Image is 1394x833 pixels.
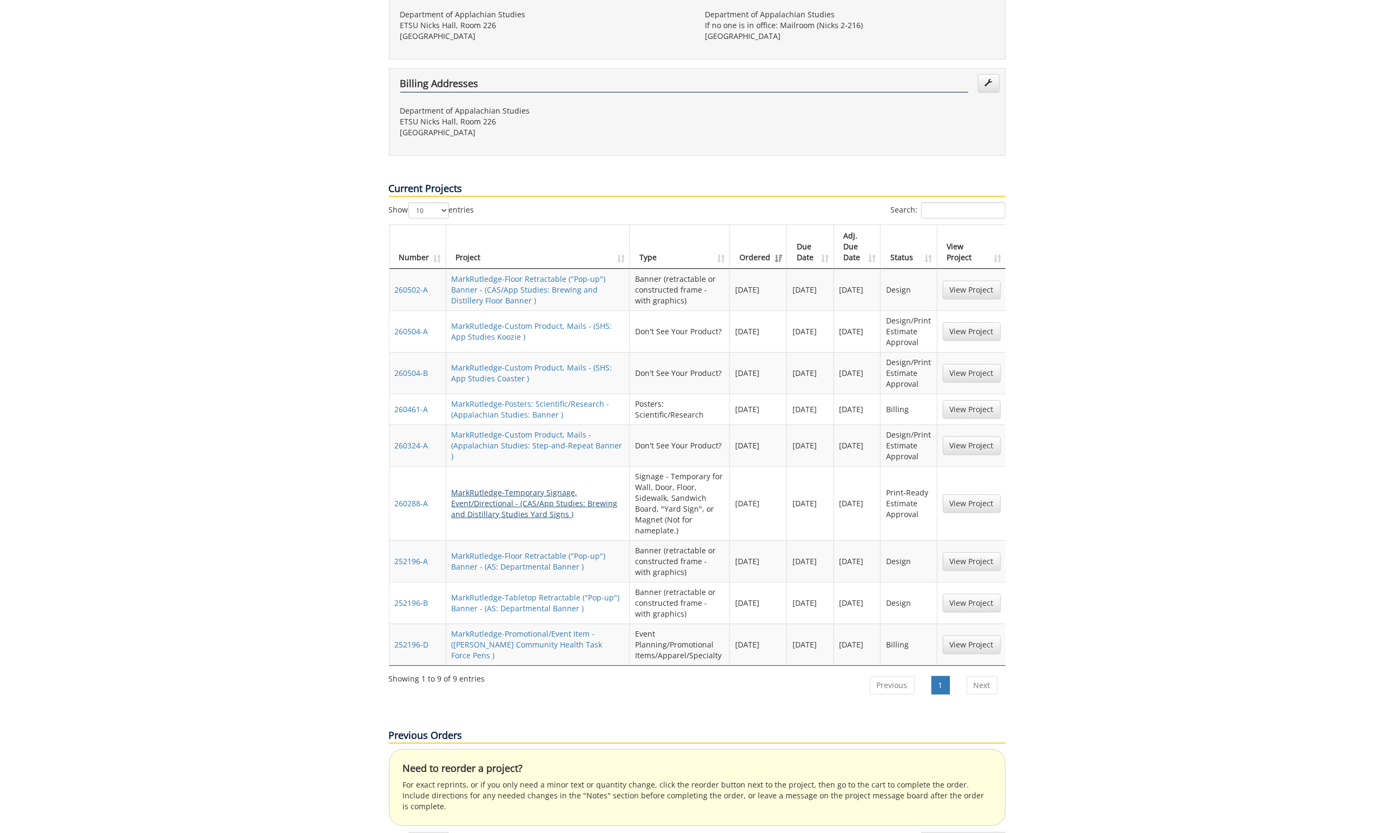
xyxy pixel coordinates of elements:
th: Adj. Due Date: activate to sort column ascending [834,225,881,269]
p: Department of Applachian Studies [400,9,689,20]
td: Banner (retractable or constructed frame - with graphics) [630,269,730,310]
th: Project: activate to sort column ascending [446,225,630,269]
td: [DATE] [787,425,834,466]
a: MarkRutledge-Promotional/Event Item - ([PERSON_NAME] Community Health Task Force Pens ) [452,629,603,660]
td: Design/Print Estimate Approval [881,352,937,394]
td: Don't See Your Product? [630,352,730,394]
a: MarkRutledge-Custom Product, Mails - (SHS: App Studies Koozie ) [452,321,612,342]
div: Showing 1 to 9 of 9 entries [389,669,485,684]
a: View Project [943,494,1001,513]
td: Billing [881,394,937,425]
a: Edit Addresses [978,74,1000,92]
a: 260461-A [395,404,428,414]
td: [DATE] [834,394,881,425]
a: View Project [943,552,1001,571]
p: Department of Appalachian Studies [705,9,994,20]
label: Search: [891,202,1006,219]
td: [DATE] [730,466,787,540]
td: Posters: Scientific/Research [630,394,730,425]
td: Banner (retractable or constructed frame - with graphics) [630,582,730,624]
td: [DATE] [787,269,834,310]
a: 260504-B [395,368,428,378]
td: Billing [881,624,937,665]
td: Banner (retractable or constructed frame - with graphics) [630,540,730,582]
a: View Project [943,636,1001,654]
td: Design/Print Estimate Approval [881,310,937,352]
td: [DATE] [787,540,834,582]
a: View Project [943,400,1001,419]
h4: Need to reorder a project? [403,763,992,774]
a: 260324-A [395,440,428,451]
td: [DATE] [730,582,787,624]
td: Don't See Your Product? [630,425,730,466]
td: Signage - Temporary for Wall, Door, Floor, Sidewalk, Sandwich Board, "Yard Sign", or Magnet (Not ... [630,466,730,540]
a: Next [967,676,997,695]
a: 252196-A [395,556,428,566]
td: [DATE] [834,540,881,582]
a: 260288-A [395,498,428,508]
a: 252196-D [395,639,429,650]
input: Search: [921,202,1006,219]
p: Previous Orders [389,729,1006,744]
p: Current Projects [389,182,1006,197]
td: Event Planning/Promotional Items/Apparel/Specialty [630,624,730,665]
a: 1 [931,676,950,695]
a: MarkRutledge-Posters: Scientific/Research - (Appalachian Studies: Banner ) [452,399,610,420]
a: View Project [943,322,1001,341]
a: MarkRutledge-Tabletop Retractable ("Pop-up") Banner - (AS: Departmental Banner ) [452,592,620,613]
td: [DATE] [787,582,834,624]
td: [DATE] [834,310,881,352]
th: Type: activate to sort column ascending [630,225,730,269]
td: [DATE] [787,310,834,352]
label: Show entries [389,202,474,219]
a: 260504-A [395,326,428,336]
td: Don't See Your Product? [630,310,730,352]
td: [DATE] [730,310,787,352]
h4: Billing Addresses [400,78,968,92]
p: Department of Appalachian Studies [400,105,689,116]
a: MarkRutledge-Custom Product, Mails - (SHS: App Studies Coaster ) [452,362,612,384]
th: View Project: activate to sort column ascending [937,225,1006,269]
a: MarkRutledge-Temporary Signage, Event/Directional - (CAS/App Studies: Brewing and Distillary Stud... [452,487,618,519]
td: [DATE] [787,352,834,394]
a: MarkRutledge-Floor Retractable ("Pop-up") Banner - (CAS/App Studies: Brewing and Distillery Floor... [452,274,606,306]
td: [DATE] [834,624,881,665]
a: View Project [943,281,1001,299]
td: [DATE] [834,425,881,466]
p: [GEOGRAPHIC_DATA] [400,127,689,138]
p: For exact reprints, or if you only need a minor text or quantity change, click the reorder button... [403,779,992,812]
th: Status: activate to sort column ascending [881,225,937,269]
p: ETSU Nicks Hall, Room 226 [400,116,689,127]
p: ETSU Nicks Hall, Room 226 [400,20,689,31]
td: [DATE] [730,425,787,466]
td: [DATE] [787,394,834,425]
td: Design [881,269,937,310]
th: Ordered: activate to sort column ascending [730,225,787,269]
td: Design/Print Estimate Approval [881,425,937,466]
a: Previous [870,676,915,695]
a: View Project [943,594,1001,612]
td: [DATE] [787,466,834,540]
td: Design [881,540,937,582]
p: If no one is in office: Mailroom (Nicks 2-216) [705,20,994,31]
a: 260502-A [395,285,428,295]
td: Print-Ready Estimate Approval [881,466,937,540]
th: Due Date: activate to sort column ascending [787,225,834,269]
td: [DATE] [730,352,787,394]
td: [DATE] [730,269,787,310]
td: [DATE] [834,466,881,540]
p: [GEOGRAPHIC_DATA] [400,31,689,42]
td: [DATE] [834,269,881,310]
a: MarkRutledge-Custom Product, Mails - (Appalachian Studies: Step-and-Repeat Banner ) [452,429,623,461]
p: [GEOGRAPHIC_DATA] [705,31,994,42]
td: [DATE] [730,624,787,665]
a: View Project [943,437,1001,455]
td: [DATE] [730,394,787,425]
a: 252196-B [395,598,428,608]
td: [DATE] [787,624,834,665]
a: MarkRutledge-Floor Retractable ("Pop-up") Banner - (AS: Departmental Banner ) [452,551,606,572]
td: [DATE] [834,582,881,624]
th: Number: activate to sort column ascending [389,225,446,269]
select: Showentries [408,202,449,219]
a: View Project [943,364,1001,382]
